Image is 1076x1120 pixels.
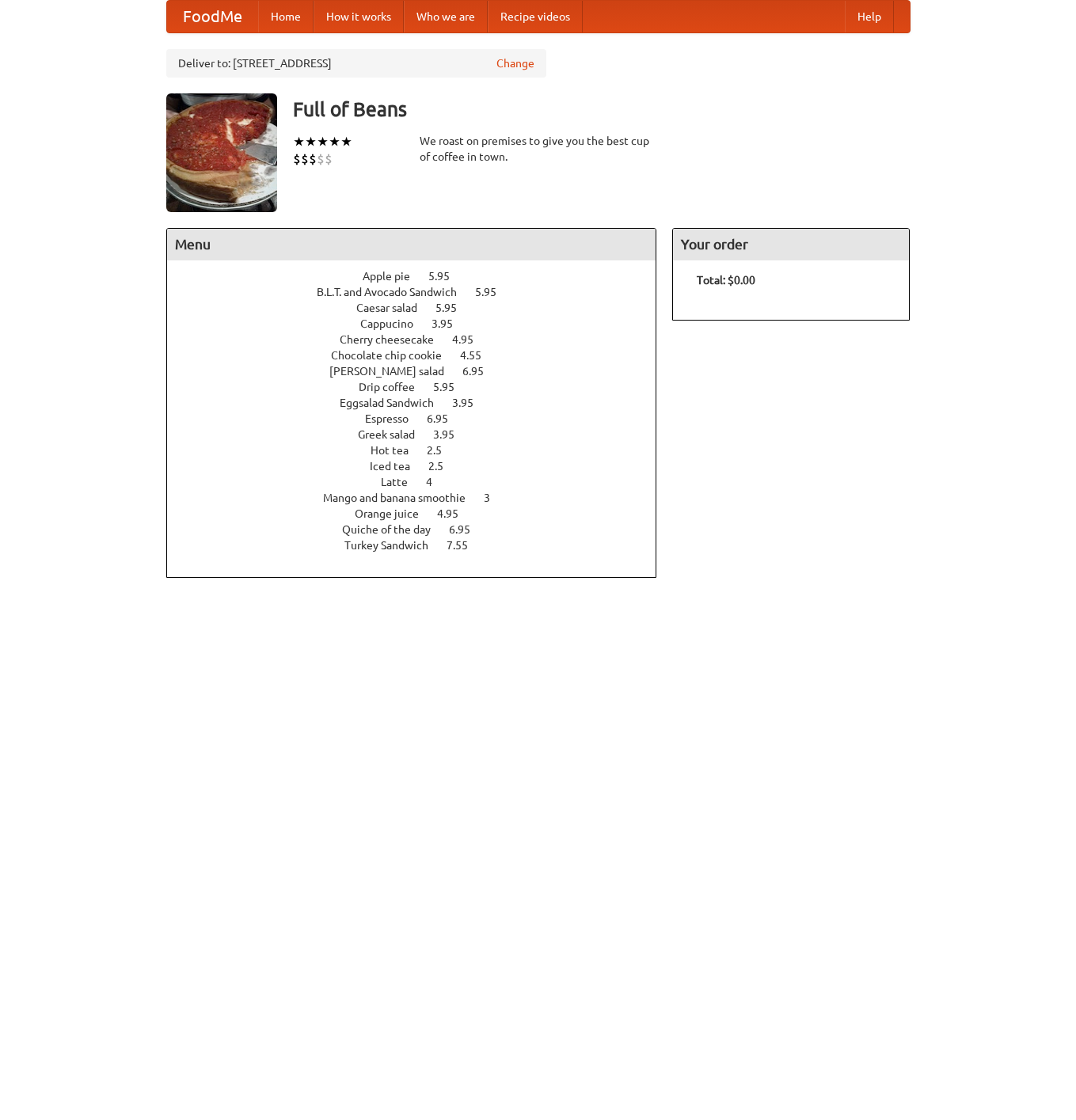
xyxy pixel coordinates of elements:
span: Latte [381,476,424,488]
span: Hot tea [371,444,424,457]
span: 5.95 [433,381,470,393]
h4: Menu [167,229,656,260]
li: ★ [305,133,317,150]
a: Recipe videos [488,1,583,32]
span: 2.5 [428,460,459,473]
span: 4.95 [437,507,474,520]
a: Orange juice 4.95 [355,507,488,520]
li: $ [301,150,309,168]
img: angular.jpg [166,93,277,212]
a: Apple pie 5.95 [363,270,479,283]
a: FoodMe [167,1,258,32]
span: 6.95 [462,365,500,378]
b: Total: $0.00 [697,274,755,287]
a: Turkey Sandwich 7.55 [344,539,497,552]
a: Latte 4 [381,476,462,488]
a: Cappucino 3.95 [360,317,482,330]
a: Caesar salad 5.95 [356,302,486,314]
span: Eggsalad Sandwich [340,397,450,409]
span: [PERSON_NAME] salad [329,365,460,378]
span: 6.95 [427,412,464,425]
h3: Full of Beans [293,93,911,125]
span: 3.95 [432,317,469,330]
a: Chocolate chip cookie 4.55 [331,349,511,362]
span: Iced tea [370,460,426,473]
a: Espresso 6.95 [365,412,477,425]
span: 3.95 [452,397,489,409]
span: Chocolate chip cookie [331,349,458,362]
span: Quiche of the day [342,523,447,536]
li: $ [325,150,333,168]
span: Espresso [365,412,424,425]
a: Greek salad 3.95 [358,428,484,441]
span: Greek salad [358,428,431,441]
a: Change [496,55,534,71]
div: Deliver to: [STREET_ADDRESS] [166,49,546,78]
a: How it works [314,1,404,32]
span: 3.95 [433,428,470,441]
a: Iced tea 2.5 [370,460,473,473]
a: B.L.T. and Avocado Sandwich 5.95 [317,286,526,298]
li: $ [309,150,317,168]
span: Caesar salad [356,302,433,314]
li: ★ [317,133,329,150]
span: 3 [484,492,506,504]
span: Drip coffee [359,381,431,393]
span: Turkey Sandwich [344,539,444,552]
span: 7.55 [447,539,484,552]
a: Drip coffee 5.95 [359,381,484,393]
span: Mango and banana smoothie [323,492,481,504]
span: 5.95 [428,270,466,283]
a: Home [258,1,314,32]
span: 4.95 [452,333,489,346]
a: Cherry cheesecake 4.95 [340,333,503,346]
a: [PERSON_NAME] salad 6.95 [329,365,513,378]
span: 5.95 [475,286,512,298]
span: Apple pie [363,270,426,283]
a: Eggsalad Sandwich 3.95 [340,397,503,409]
h4: Your order [673,229,909,260]
span: B.L.T. and Avocado Sandwich [317,286,473,298]
a: Who we are [404,1,488,32]
span: Orange juice [355,507,435,520]
span: 4.55 [460,349,497,362]
li: $ [317,150,325,168]
span: Cherry cheesecake [340,333,450,346]
div: We roast on premises to give you the best cup of coffee in town. [420,133,657,165]
a: Quiche of the day 6.95 [342,523,500,536]
li: ★ [340,133,352,150]
a: Help [845,1,894,32]
span: 4 [426,476,448,488]
span: Cappucino [360,317,429,330]
span: 5.95 [435,302,473,314]
span: 2.5 [427,444,458,457]
a: Hot tea 2.5 [371,444,471,457]
li: $ [293,150,301,168]
li: ★ [293,133,305,150]
span: 6.95 [449,523,486,536]
li: ★ [329,133,340,150]
a: Mango and banana smoothie 3 [323,492,519,504]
